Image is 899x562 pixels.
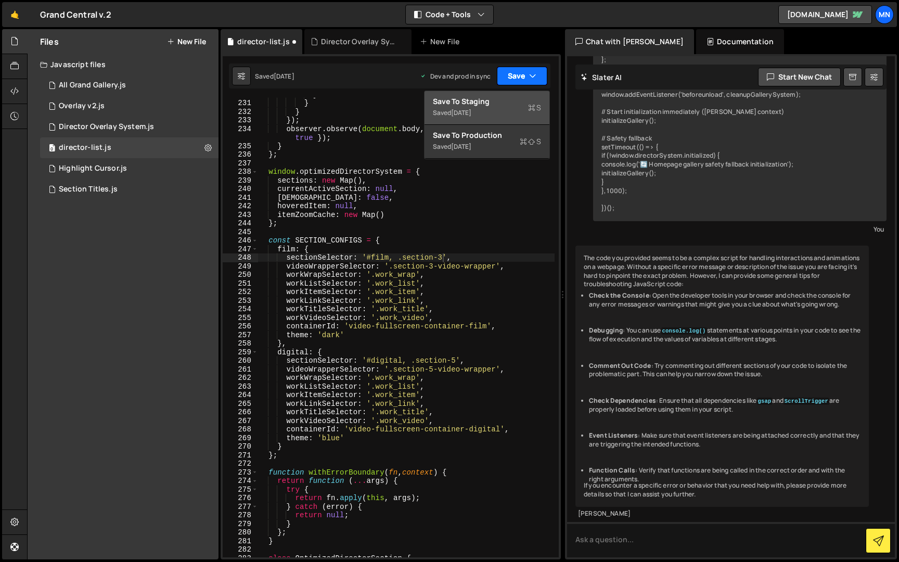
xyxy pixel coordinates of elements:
div: 258 [223,339,258,348]
button: Save [497,67,547,85]
li: : Make sure that event listeners are being attached correctly and that they are triggering the in... [589,431,861,449]
button: Start new chat [758,68,841,86]
div: 261 [223,365,258,374]
div: 235 [223,142,258,151]
div: 246 [223,236,258,245]
span: 0 [49,145,55,153]
div: 248 [223,253,258,262]
div: 279 [223,520,258,529]
div: The code you provided seems to be a complex script for handling interactions and animations on a ... [575,246,869,507]
div: Dev and prod in sync [420,72,491,81]
strong: Check the Console [589,291,649,300]
h2: Files [40,36,59,47]
div: Documentation [696,29,784,54]
div: [DATE] [274,72,294,81]
div: Save to Staging [433,96,541,107]
strong: Function Calls [589,466,635,475]
div: Director Overlay System.js [321,36,399,47]
div: 250 [223,271,258,279]
div: New File [420,36,464,47]
div: 277 [223,503,258,512]
div: 234 [223,125,258,142]
div: 257 [223,331,258,340]
div: Section Titles.js [59,185,118,194]
div: 237 [223,159,258,168]
div: [DATE] [451,142,471,151]
div: director-list.js [237,36,290,47]
div: 254 [223,305,258,314]
li: : You can use statements at various points in your code to see the flow of execution and the valu... [589,326,861,344]
div: Director Overlay System.js [59,122,154,132]
code: console.log() [661,327,707,335]
code: ScrollTrigger [784,398,829,405]
li: : Verify that functions are being called in the correct order and with the right arguments. [589,466,861,484]
div: 271 [223,451,258,460]
div: 278 [223,511,258,520]
a: MN [875,5,894,24]
div: 269 [223,434,258,443]
h2: Slater AI [581,72,622,82]
div: 282 [223,545,258,554]
div: 242 [223,202,258,211]
div: 276 [223,494,258,503]
div: 241 [223,194,258,202]
button: Save to StagingS Saved[DATE] [425,91,549,125]
button: Code + Tools [406,5,493,24]
div: Saved [255,72,294,81]
div: 259 [223,348,258,357]
div: 244 [223,219,258,228]
button: Save to ProductionS Saved[DATE] [425,125,549,159]
div: [DATE] [451,108,471,117]
code: gsap [757,398,773,405]
div: 240 [223,185,258,194]
span: S [528,103,541,113]
div: Overlay v2.js [59,101,105,111]
div: 270 [223,442,258,451]
div: 232 [223,108,258,117]
div: 249 [223,262,258,271]
div: 263 [223,382,258,391]
div: Chat with [PERSON_NAME] [565,29,694,54]
div: Grand Central v.2 [40,8,111,21]
div: 15298/40379.js [40,137,219,158]
div: 260 [223,356,258,365]
div: 264 [223,391,258,400]
div: 281 [223,537,258,546]
li: : Ensure that all dependencies like and are properly loaded before using them in your script. [589,397,861,414]
div: 251 [223,279,258,288]
div: 247 [223,245,258,254]
div: 231 [223,99,258,108]
div: 255 [223,314,258,323]
div: 268 [223,425,258,434]
strong: Event Listeners [589,431,638,440]
div: You [596,224,884,235]
li: : Try commenting out different sections of your code to isolate the problematic part. This can he... [589,362,861,379]
div: 239 [223,176,258,185]
div: director-list.js [59,143,111,152]
div: 252 [223,288,258,297]
div: Highlight Cursor.js [59,164,127,173]
div: 273 [223,468,258,477]
div: 245 [223,228,258,237]
div: 272 [223,459,258,468]
button: New File [167,37,206,46]
div: 236 [223,150,258,159]
a: 🤙 [2,2,28,27]
div: 274 [223,477,258,486]
div: 280 [223,528,258,537]
div: All Grand Gallery.js [59,81,126,90]
div: Saved [433,107,541,119]
div: Javascript files [28,54,219,75]
div: 253 [223,297,258,305]
strong: Check Dependencies [589,396,656,405]
div: 15298/42891.js [40,117,219,137]
li: : Open the developer tools in your browser and check the console for any error messages or warnin... [589,291,861,309]
strong: Comment Out Code [589,361,651,370]
strong: Debugging [589,326,623,335]
div: 256 [223,322,258,331]
div: Save to Production [433,130,541,140]
div: 267 [223,417,258,426]
div: 15298/43117.js [40,158,219,179]
div: 265 [223,400,258,408]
